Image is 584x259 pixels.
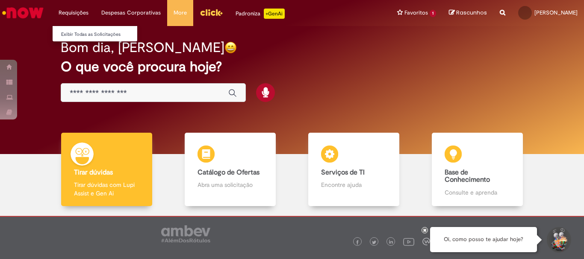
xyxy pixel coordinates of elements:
[292,133,416,207] a: Serviços de TI Encontre ajuda
[546,227,571,253] button: Iniciar Conversa de Suporte
[74,180,139,198] p: Tirar dúvidas com Lupi Assist e Gen Ai
[389,240,393,245] img: logo_footer_linkedin.png
[445,188,510,197] p: Consulte e aprenda
[321,180,386,189] p: Encontre ajuda
[168,133,292,207] a: Catálogo de Ofertas Abra uma solicitação
[224,41,237,54] img: happy-face.png
[198,180,263,189] p: Abra uma solicitação
[161,225,210,242] img: logo_footer_ambev_rotulo_gray.png
[53,30,147,39] a: Exibir Todas as Solicitações
[456,9,487,17] span: Rascunhos
[534,9,578,16] span: [PERSON_NAME]
[430,227,537,252] div: Oi, como posso te ajudar hoje?
[74,168,113,177] b: Tirar dúvidas
[449,9,487,17] a: Rascunhos
[52,26,138,42] ul: Requisições
[264,9,285,19] p: +GenAi
[61,40,224,55] h2: Bom dia, [PERSON_NAME]
[59,9,88,17] span: Requisições
[404,9,428,17] span: Favoritos
[416,133,539,207] a: Base de Conhecimento Consulte e aprenda
[321,168,365,177] b: Serviços de TI
[430,10,436,17] span: 1
[236,9,285,19] div: Padroniza
[403,236,414,247] img: logo_footer_youtube.png
[355,240,360,244] img: logo_footer_facebook.png
[45,133,168,207] a: Tirar dúvidas Tirar dúvidas com Lupi Assist e Gen Ai
[61,59,523,74] h2: O que você procura hoje?
[445,168,490,184] b: Base de Conhecimento
[174,9,187,17] span: More
[372,240,376,244] img: logo_footer_twitter.png
[1,4,45,21] img: ServiceNow
[422,238,430,245] img: logo_footer_workplace.png
[101,9,161,17] span: Despesas Corporativas
[198,168,260,177] b: Catálogo de Ofertas
[200,6,223,19] img: click_logo_yellow_360x200.png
